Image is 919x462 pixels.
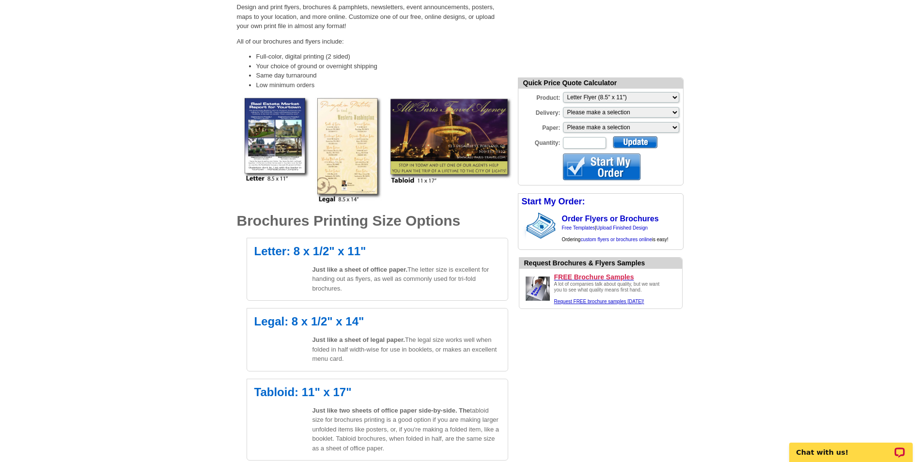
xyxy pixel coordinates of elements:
[783,431,919,462] iframe: LiveChat chat widget
[312,336,405,343] span: Just like a sheet of legal paper.
[562,225,669,242] span: | Ordering is easy!
[254,246,500,257] h2: Letter: 8 x 1/2" x 11"
[242,97,513,204] img: full-color flyers and brochures
[256,71,508,80] li: Same day turnaround
[554,273,678,281] a: FREE Brochure Samples
[256,80,508,90] li: Low minimum orders
[554,281,666,305] div: A lot of companies talk about quality, but we want you to see what quality means first hand.
[518,91,562,102] label: Product:
[312,406,500,453] p: tabloid size for brochures printing is a good option if you are making larger unfolded items like...
[254,386,500,398] h2: Tabloid: 11" x 17"
[254,316,500,327] h2: Legal: 8 x 1/2" x 14"
[312,335,500,364] p: The legal size works well when folded in half width-wise for use in booklets, or makes an excelle...
[596,225,648,231] a: Upload Finished Design
[562,215,659,223] a: Order Flyers or Brochures
[526,210,561,242] img: stack of brochures with custom content
[518,78,683,89] div: Quick Price Quote Calculator
[580,237,652,242] a: custom flyers or brochures online
[518,194,683,210] div: Start My Order:
[523,298,552,305] a: Request FREE samples of our brochures printing
[237,214,508,228] h1: Brochures Printing Size Options
[523,274,552,303] img: Request FREE samples of our brochures printing
[524,258,682,268] div: Want to know how your brochure printing will look before you order it? Check our work.
[312,407,470,414] span: Just like two sheets of office paper side-by-side. The
[518,121,562,132] label: Paper:
[554,299,644,304] a: Request FREE samples of our flyer & brochure printing.
[312,266,408,273] span: Just like a sheet of office paper.
[256,62,508,71] li: Your choice of ground or overnight shipping
[237,2,508,31] p: Design and print flyers, brochures & pamphlets, newsletters, event announcements, posters, maps t...
[518,210,526,242] img: background image for brochures and flyers arrow
[312,265,500,293] p: The letter size is excellent for handing out as flyers, as well as commonly used for tri-fold bro...
[237,37,508,46] p: All of our brochures and flyers include:
[256,52,508,62] li: Full-color, digital printing (2 sided)
[518,136,562,147] label: Quantity:
[562,225,595,231] a: Free Templates
[518,106,562,117] label: Delivery:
